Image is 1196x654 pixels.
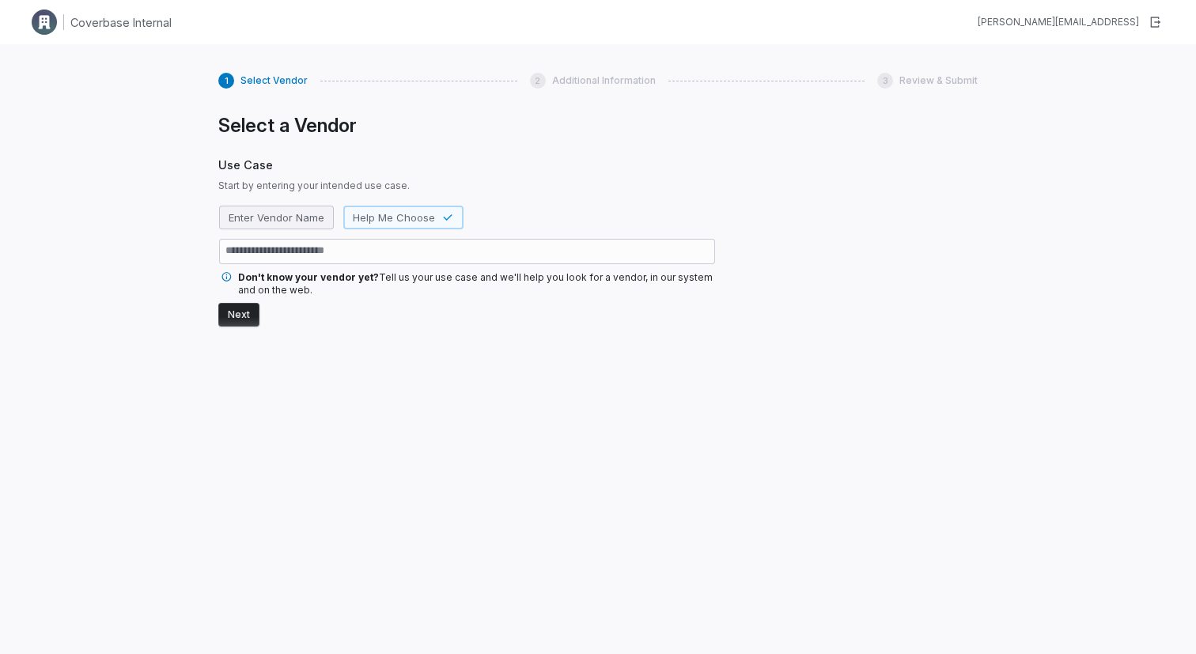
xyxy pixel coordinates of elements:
[218,114,716,138] h1: Select a Vendor
[238,271,713,296] span: Tell us your use case and we'll help you look for a vendor, in our system and on the web.
[530,73,546,89] div: 2
[552,74,656,87] span: Additional Information
[353,210,435,225] span: Help Me Choose
[219,206,334,229] button: Enter Vendor Name
[240,74,308,87] span: Select Vendor
[229,210,324,225] span: Enter Vendor Name
[218,73,234,89] div: 1
[32,9,57,35] img: Clerk Logo
[218,303,259,327] button: Next
[899,74,978,87] span: Review & Submit
[218,157,716,173] span: Use Case
[238,271,379,283] span: Don't know your vendor yet?
[877,73,893,89] div: 3
[70,14,172,31] h1: Coverbase Internal
[978,16,1139,28] div: [PERSON_NAME][EMAIL_ADDRESS]
[343,206,464,229] button: Help Me Choose
[218,180,716,192] span: Start by entering your intended use case.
